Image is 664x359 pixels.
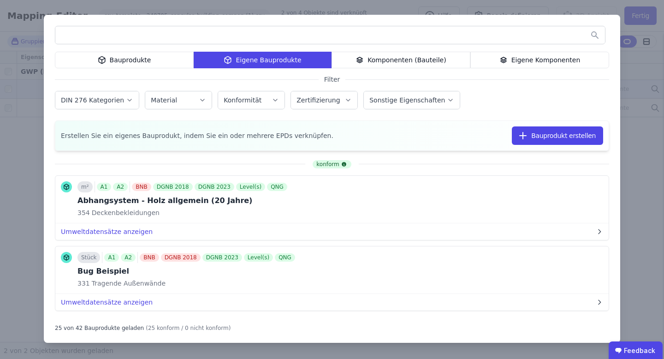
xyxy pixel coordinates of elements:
[369,96,447,104] label: Sonstige Eigenschaften
[194,52,332,68] div: Eigene Bauprodukte
[512,126,603,145] button: Bauprodukt erstellen
[55,52,194,68] div: Bauprodukte
[140,253,159,262] div: BNB
[161,253,201,262] div: DGNB 2018
[224,96,263,104] label: Konformität
[77,208,90,217] span: 354
[151,96,179,104] label: Material
[97,183,112,191] div: A1
[218,91,285,109] button: Konformität
[332,52,470,68] div: Komponenten (Bauteile)
[77,252,100,263] div: Stück
[77,181,93,192] div: m²
[90,279,166,288] span: Tragende Außenwände
[90,208,160,217] span: Deckenbekleidungen
[113,183,128,191] div: A2
[55,91,139,109] button: DIN 276 Kategorien
[55,294,609,311] button: Umweltdatensätze anzeigen
[244,253,273,262] div: Level(s)
[319,75,346,84] span: Filter
[145,91,212,109] button: Material
[470,52,609,68] div: Eigene Komponenten
[202,253,242,262] div: DGNB 2023
[146,321,231,332] div: (25 konform / 0 nicht konform)
[236,183,265,191] div: Level(s)
[61,96,126,104] label: DIN 276 Kategorien
[132,183,151,191] div: BNB
[55,223,609,240] button: Umweltdatensätze anzeigen
[364,91,460,109] button: Sonstige Eigenschaften
[153,183,193,191] div: DGNB 2018
[55,321,144,332] div: 25 von 42 Bauprodukte geladen
[61,131,333,140] span: Erstellen Sie ein eigenes Bauprodukt, indem Sie ein oder mehrere EPDs verknüpfen.
[121,253,136,262] div: A2
[267,183,287,191] div: QNG
[296,96,342,104] label: Zertifizierung
[77,279,90,288] span: 331
[77,266,297,277] div: Bug Beispiel
[291,91,357,109] button: Zertifizierung
[275,253,295,262] div: QNG
[313,160,351,168] div: konform
[195,183,234,191] div: DGNB 2023
[77,195,289,206] div: Abhangsystem - Holz allgemein (20 Jahre)
[104,253,119,262] div: A1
